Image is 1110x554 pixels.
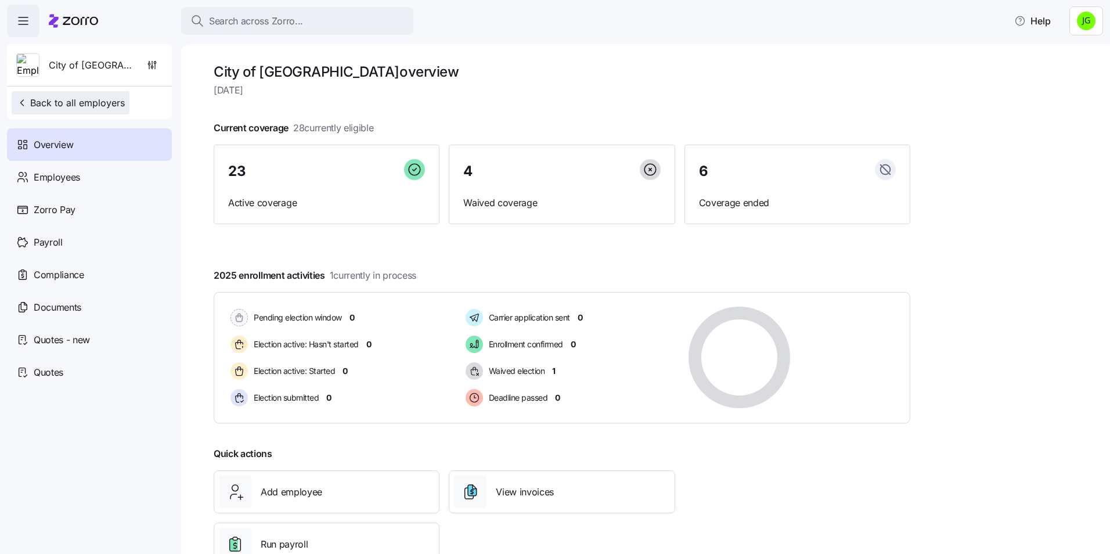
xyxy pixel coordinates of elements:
span: 0 [343,365,348,377]
a: Quotes [7,356,172,388]
a: Payroll [7,226,172,258]
img: Employer logo [17,54,39,77]
span: Back to all employers [16,96,125,110]
span: Help [1014,14,1051,28]
span: 1 currently in process [330,268,416,283]
span: Payroll [34,235,63,250]
span: 23 [228,164,246,178]
span: Quotes - new [34,333,90,347]
span: 4 [463,164,473,178]
span: 0 [326,392,331,404]
span: Enrollment confirmed [485,339,563,350]
span: Coverage ended [699,196,896,210]
span: Carrier application sent [485,312,570,323]
span: Add employee [261,485,322,499]
span: Waived coverage [463,196,660,210]
span: Waived election [485,365,545,377]
a: Compliance [7,258,172,291]
span: Election active: Started [250,365,335,377]
span: 2025 enrollment activities [214,268,416,283]
span: [DATE] [214,83,910,98]
span: 0 [578,312,583,323]
span: Quotes [34,365,63,380]
span: 0 [555,392,560,404]
img: a4774ed6021b6d0ef619099e609a7ec5 [1077,12,1095,30]
button: Search across Zorro... [181,7,413,35]
span: Election submitted [250,392,319,404]
span: Documents [34,300,81,315]
span: Election active: Hasn't started [250,339,359,350]
span: 28 currently eligible [293,121,374,135]
a: Zorro Pay [7,193,172,226]
span: Quick actions [214,447,272,461]
a: Employees [7,161,172,193]
a: Documents [7,291,172,323]
span: 0 [349,312,355,323]
span: 0 [366,339,372,350]
span: View invoices [496,485,554,499]
span: City of [GEOGRAPHIC_DATA] [49,58,132,73]
span: Compliance [34,268,84,282]
span: 0 [571,339,576,350]
h1: City of [GEOGRAPHIC_DATA] overview [214,63,910,81]
a: Overview [7,128,172,161]
span: Zorro Pay [34,203,75,217]
span: 1 [552,365,556,377]
span: Search across Zorro... [209,14,303,28]
span: Active coverage [228,196,425,210]
span: Pending election window [250,312,342,323]
span: Run payroll [261,537,308,552]
span: Overview [34,138,73,152]
button: Help [1005,9,1060,33]
span: 6 [699,164,708,178]
span: Current coverage [214,121,374,135]
a: Quotes - new [7,323,172,356]
span: Deadline passed [485,392,548,404]
button: Back to all employers [12,91,129,114]
span: Employees [34,170,80,185]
